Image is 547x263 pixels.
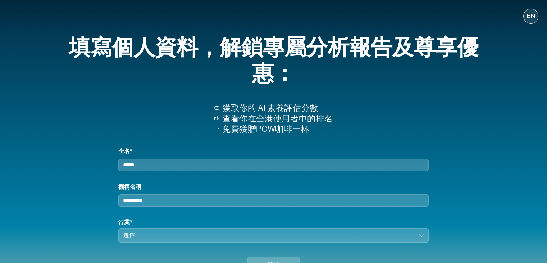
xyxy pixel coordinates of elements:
[118,228,428,243] button: 選擇
[527,13,535,20] span: EN
[52,31,495,92] div: 填寫個人資料，解鎖專屬分析報告及尊享優惠：
[123,231,413,240] div: 選擇
[222,103,333,113] p: 獲取你的 AI 素養評估分數
[118,183,428,191] label: 機構名稱
[222,124,333,134] p: 免費獲贈PCW咖啡一杯
[222,113,333,124] p: 查看你在全港使用者中的排名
